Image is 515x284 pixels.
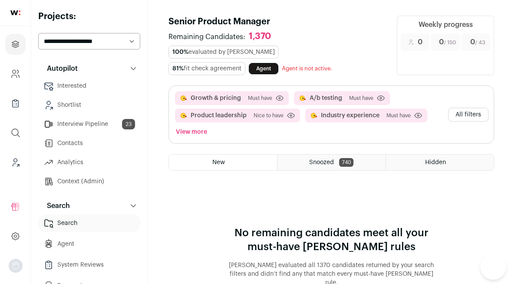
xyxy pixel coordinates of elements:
[38,197,140,215] button: Search
[5,93,26,114] a: Company Lists
[212,159,225,165] span: New
[339,158,353,167] span: 740
[38,135,140,152] a: Contacts
[248,95,272,102] span: Must have
[42,63,78,74] p: Autopilot
[168,62,245,75] div: fit check agreement
[174,126,209,138] button: View more
[5,63,26,84] a: Company and ATS Settings
[42,201,70,211] p: Search
[425,159,446,165] span: Hidden
[5,152,26,173] a: Leads (Backoffice)
[448,108,489,122] button: All filters
[38,215,140,232] a: Search
[168,16,386,28] h1: Senior Product Manager
[249,63,278,74] a: Agent
[191,111,247,120] button: Product leadership
[38,154,140,171] a: Analytics
[282,66,332,71] span: Agent is not active.
[480,254,506,280] iframe: Toggle Customer Support
[309,159,334,165] span: Snoozed
[249,31,271,42] div: 1,370
[470,37,485,47] span: 0
[254,112,284,119] span: Nice to have
[9,259,23,273] button: Open dropdown
[444,40,456,45] span: / 150
[439,37,456,47] span: 0
[38,60,140,77] button: Autopilot
[191,94,241,102] button: Growth & pricing
[38,77,140,95] a: Interested
[310,94,342,102] button: A/b testing
[223,226,440,254] p: No remaining candidates meet all your must-have [PERSON_NAME] rules
[38,116,140,133] a: Interview Pipeline23
[168,32,245,42] span: Remaining Candidates:
[38,235,140,253] a: Agent
[349,95,373,102] span: Must have
[9,259,23,273] img: nopic.png
[38,256,140,274] a: System Reviews
[277,155,385,170] a: Snoozed 740
[38,173,140,190] a: Context (Admin)
[475,40,485,45] span: / 43
[38,10,140,23] h2: Projects:
[38,96,140,114] a: Shortlist
[10,10,20,15] img: wellfound-shorthand-0d5821cbd27db2630d0214b213865d53afaa358527fdda9d0ea32b1df1b89c2c.svg
[168,46,279,59] div: evaluated by [PERSON_NAME]
[172,66,184,72] span: 81%
[5,34,26,55] a: Projects
[122,119,135,129] span: 23
[386,112,411,119] span: Must have
[418,37,423,47] span: 0
[172,49,188,55] span: 100%
[321,111,380,120] button: Industry experience
[419,20,473,30] div: Weekly progress
[386,155,494,170] a: Hidden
